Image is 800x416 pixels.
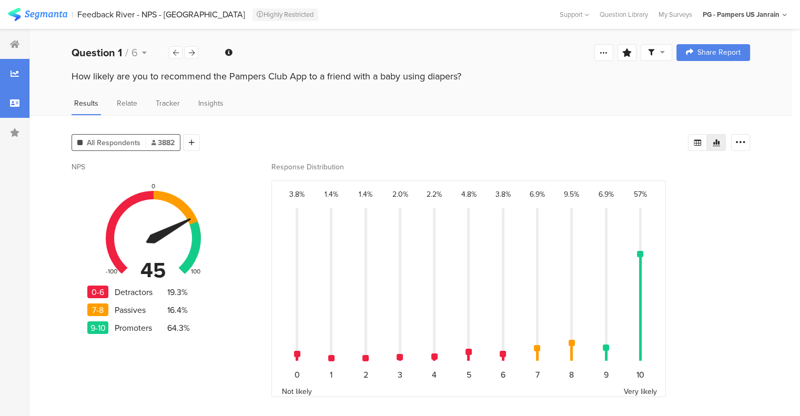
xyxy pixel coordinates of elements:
div: 2.2% [427,189,442,200]
div: 16.4% [167,304,188,316]
div: 5 [466,369,471,381]
div: 2.0% [392,189,408,200]
div: Response Distribution [271,161,750,173]
div: | [72,8,73,21]
div: 64.3% [167,322,190,334]
div: 6.9% [599,189,614,200]
span: Relate [117,98,137,109]
div: 1 [330,369,332,381]
span: Insights [198,98,224,109]
div: 6 [501,369,505,381]
div: Passives [115,304,167,316]
div: 0-6 [87,286,108,298]
span: / [125,45,128,60]
span: Results [74,98,98,109]
div: 2 [363,369,368,381]
div: Promoters [115,322,167,334]
div: 0 [295,369,300,381]
div: 8 [569,369,574,381]
div: 1.4% [325,189,338,200]
div: Very likely [614,386,666,397]
img: segmanta logo [8,8,67,21]
div: Support [560,6,589,23]
div: 7 [535,369,539,381]
div: Detractors [115,286,167,298]
div: 4 [432,369,437,381]
div: 100 [191,267,200,276]
span: 3882 [151,137,175,148]
span: Share Report [697,49,741,56]
div: 0 [151,181,155,191]
a: Question Library [594,9,653,19]
div: 9 [604,369,609,381]
b: Question 1 [72,45,122,60]
div: 7-8 [87,303,108,316]
span: 6 [131,45,138,60]
div: Feedback River - NPS - [GEOGRAPHIC_DATA] [77,9,245,19]
div: How likely are you to recommend the Pampers Club App to a friend with a baby using diapers? [72,69,750,83]
div: -100 [106,267,117,276]
div: 3.8% [495,189,511,200]
div: NPS [72,161,203,173]
div: 9-10 [87,321,108,334]
span: All Respondents [87,137,140,148]
div: 3.8% [289,189,305,200]
div: 10 [636,369,644,381]
div: 57% [634,189,647,200]
div: 9.5% [564,189,579,200]
div: 4.8% [461,189,476,200]
div: 19.3% [167,286,188,298]
div: 1.4% [359,189,372,200]
div: 45 [140,255,166,286]
div: 6.9% [530,189,545,200]
div: PG - Pampers US Janrain [703,9,779,19]
div: Not likely [271,386,323,397]
span: Tracker [156,98,180,109]
div: Highly Restricted [252,8,318,21]
a: My Surveys [653,9,697,19]
div: 3 [398,369,402,381]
